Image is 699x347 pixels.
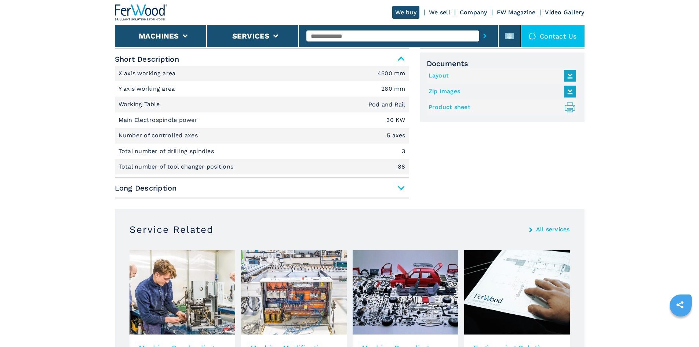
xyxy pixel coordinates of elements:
p: Y axis working area [119,85,177,93]
em: 4500 mm [378,71,405,76]
a: sharethis [671,296,689,314]
p: Working Table [119,100,162,108]
button: Machines [139,32,179,40]
em: 260 mm [381,86,405,92]
img: Ferwood [115,4,168,21]
a: Product sheet [429,101,572,113]
img: image [241,250,347,335]
button: submit-button [479,28,491,44]
img: image [353,250,458,335]
span: Documents [427,59,578,68]
a: We buy [392,6,420,19]
a: Zip Images [429,86,572,98]
a: We sell [429,9,450,16]
a: Company [460,9,487,16]
img: image [130,250,235,335]
em: 88 [398,164,405,170]
em: Pod and Rail [368,102,405,108]
p: Number of controlled axes [119,131,200,140]
iframe: Chat [668,314,693,341]
p: Main Electrospindle power [119,116,200,124]
em: 5 axes [387,133,405,138]
a: Video Gallery [545,9,584,16]
p: Total number of drilling spindles [119,147,216,155]
p: X axis working area [119,69,178,77]
img: image [464,250,570,335]
span: Short Description [115,53,409,66]
a: All services [536,227,570,232]
img: Contact us [529,32,536,40]
span: Long Description [115,181,409,195]
a: FW Magazine [497,9,536,16]
em: 3 [402,148,405,154]
button: Services [232,32,270,40]
div: Contact us [521,25,585,47]
h3: Service Related [130,224,214,235]
em: 30 KW [386,117,405,123]
a: Layout [429,70,572,82]
p: Total number of tool changer positions [119,163,236,171]
div: Short Description [115,66,409,175]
